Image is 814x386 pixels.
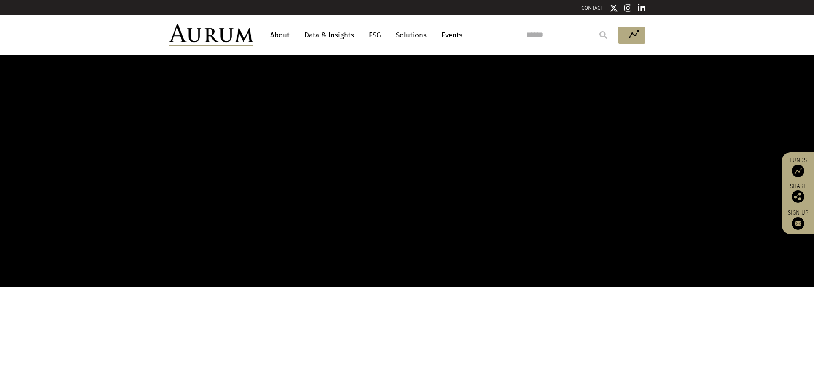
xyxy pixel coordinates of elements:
a: Funds [786,157,810,177]
img: Sign up to our newsletter [792,217,804,230]
img: Twitter icon [610,4,618,12]
a: About [266,27,294,43]
div: Share [786,184,810,203]
img: Share this post [792,190,804,203]
a: Events [437,27,462,43]
img: Instagram icon [624,4,632,12]
img: Access Funds [792,165,804,177]
a: CONTACT [581,5,603,11]
input: Submit [595,27,612,43]
img: Aurum [169,24,253,46]
a: ESG [365,27,385,43]
img: Linkedin icon [638,4,645,12]
a: Solutions [392,27,431,43]
a: Sign up [786,209,810,230]
a: Data & Insights [300,27,358,43]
